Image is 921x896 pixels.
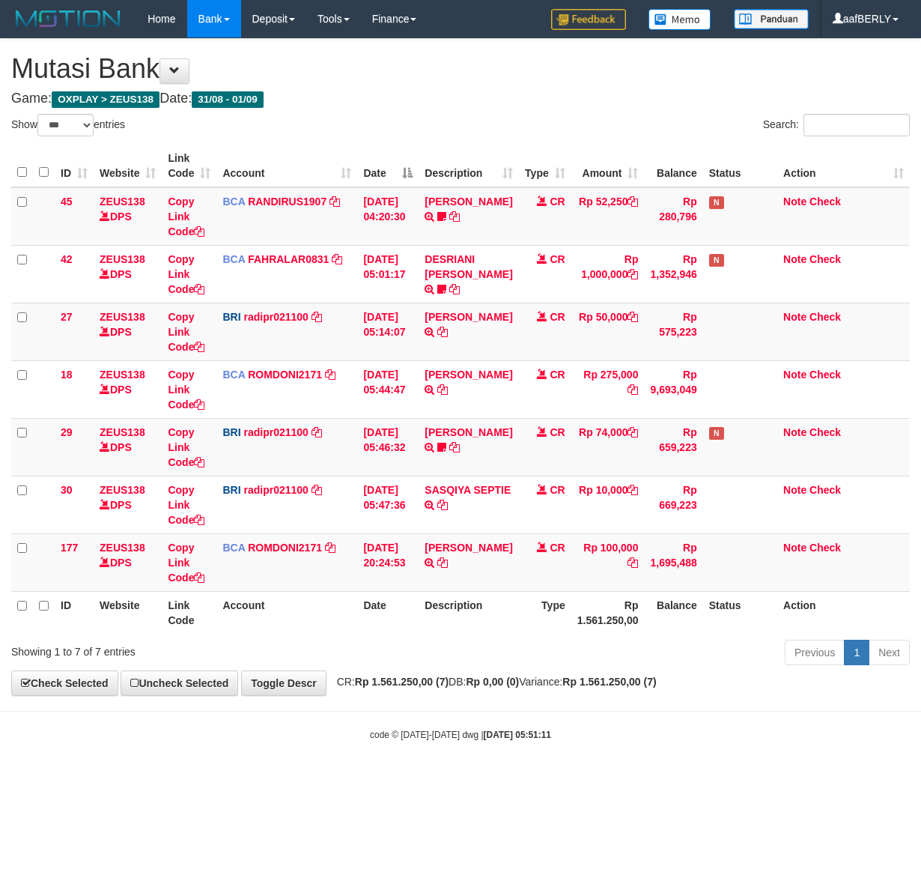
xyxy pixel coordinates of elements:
[734,9,809,29] img: panduan.png
[550,484,565,496] span: CR
[357,360,419,418] td: [DATE] 05:44:47
[763,114,910,136] label: Search:
[216,145,357,187] th: Account: activate to sort column ascending
[55,591,94,634] th: ID
[243,311,308,323] a: radipr021100
[437,384,448,396] a: Copy MUHAMMAD IQB to clipboard
[709,427,724,440] span: Has Note
[627,196,638,208] a: Copy Rp 52,250 to clipboard
[425,253,512,280] a: DESRIANI [PERSON_NAME]
[311,311,322,323] a: Copy radipr021100 to clipboard
[627,311,638,323] a: Copy Rp 50,000 to clipboard
[168,542,204,584] a: Copy Link Code
[627,557,638,569] a: Copy Rp 100,000 to clipboard
[571,145,645,187] th: Amount: activate to sort column ascending
[61,484,73,496] span: 30
[644,187,702,246] td: Rp 280,796
[562,676,656,688] strong: Rp 1.561.250,00 (7)
[783,311,806,323] a: Note
[644,145,702,187] th: Balance
[357,245,419,303] td: [DATE] 05:01:17
[100,196,145,208] a: ZEUS138
[571,187,645,246] td: Rp 52,250
[192,91,264,108] span: 31/08 - 01/09
[550,426,565,438] span: CR
[571,418,645,476] td: Rp 74,000
[168,369,204,411] a: Copy Link Code
[809,426,841,438] a: Check
[11,114,125,136] label: Show entries
[783,484,806,496] a: Note
[777,145,910,187] th: Action: activate to sort column ascending
[325,369,335,381] a: Copy ROMDONI2171 to clipboard
[425,196,512,208] a: [PERSON_NAME]
[425,484,511,496] a: SASQIYA SEPTIE
[783,369,806,381] a: Note
[425,369,512,381] a: [PERSON_NAME]
[777,591,910,634] th: Action
[357,187,419,246] td: [DATE] 04:20:30
[94,303,162,360] td: DPS
[419,145,518,187] th: Description: activate to sort column ascending
[419,591,518,634] th: Description
[311,484,322,496] a: Copy radipr021100 to clipboard
[550,196,565,208] span: CR
[370,730,551,740] small: code © [DATE]-[DATE] dwg |
[627,484,638,496] a: Copy Rp 10,000 to clipboard
[94,245,162,303] td: DPS
[519,591,571,634] th: Type
[644,476,702,533] td: Rp 669,223
[809,253,841,265] a: Check
[703,145,777,187] th: Status
[571,360,645,418] td: Rp 275,000
[55,145,94,187] th: ID: activate to sort column ascending
[100,311,145,323] a: ZEUS138
[783,542,806,554] a: Note
[425,426,512,438] a: [PERSON_NAME]
[11,91,910,106] h4: Game: Date:
[644,533,702,591] td: Rp 1,695,488
[809,196,841,208] a: Check
[222,542,245,554] span: BCA
[357,591,419,634] th: Date
[571,303,645,360] td: Rp 50,000
[168,311,204,353] a: Copy Link Code
[644,360,702,418] td: Rp 9,693,049
[357,533,419,591] td: [DATE] 20:24:53
[844,640,869,665] a: 1
[355,676,449,688] strong: Rp 1.561.250,00 (7)
[329,196,340,208] a: Copy RANDIRUS1907 to clipboard
[311,426,322,438] a: Copy radipr021100 to clipboard
[449,283,460,295] a: Copy DESRIANI NATALIS T to clipboard
[709,196,724,209] span: Has Note
[37,114,94,136] select: Showentries
[648,9,711,30] img: Button%20Memo.svg
[571,533,645,591] td: Rp 100,000
[94,145,162,187] th: Website: activate to sort column ascending
[222,484,240,496] span: BRI
[94,533,162,591] td: DPS
[709,254,724,267] span: Has Note
[61,311,73,323] span: 27
[783,426,806,438] a: Note
[357,303,419,360] td: [DATE] 05:14:07
[94,591,162,634] th: Website
[121,671,238,696] a: Uncheck Selected
[248,542,322,554] a: ROMDONI2171
[94,187,162,246] td: DPS
[11,671,118,696] a: Check Selected
[61,369,73,381] span: 18
[100,369,145,381] a: ZEUS138
[332,253,342,265] a: Copy FAHRALAR0831 to clipboard
[94,476,162,533] td: DPS
[11,54,910,84] h1: Mutasi Bank
[216,591,357,634] th: Account
[11,638,373,659] div: Showing 1 to 7 of 7 entries
[222,311,240,323] span: BRI
[325,542,335,554] a: Copy ROMDONI2171 to clipboard
[357,476,419,533] td: [DATE] 05:47:36
[571,591,645,634] th: Rp 1.561.250,00
[809,311,841,323] a: Check
[437,557,448,569] a: Copy ABDUL GAFUR to clipboard
[222,196,245,208] span: BCA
